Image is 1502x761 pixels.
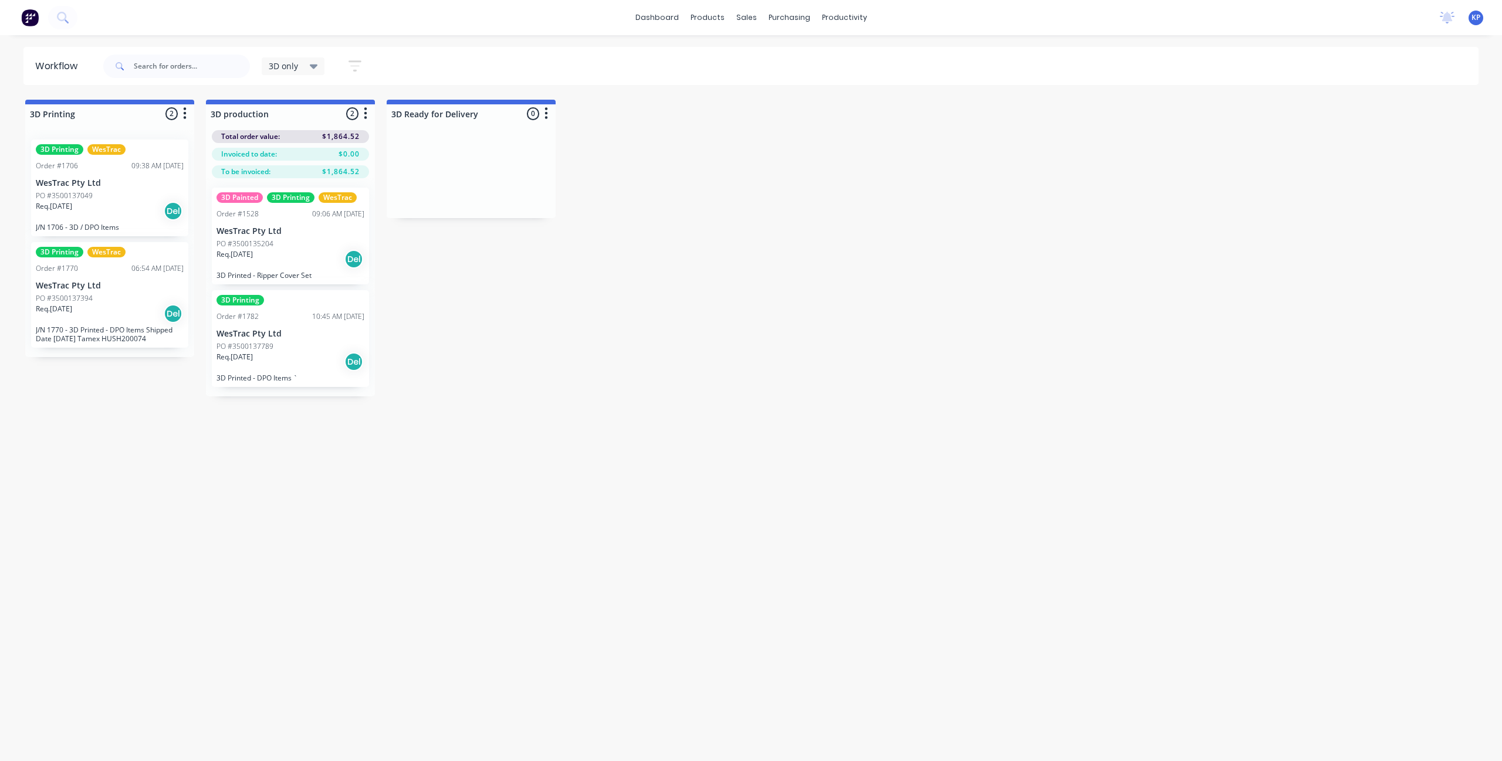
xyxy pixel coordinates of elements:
[36,263,78,274] div: Order #1770
[31,242,188,348] div: 3D PrintingWesTracOrder #177006:54 AM [DATE]WesTrac Pty LtdPO #3500137394Req.[DATE]DelJ/N 1770 - ...
[269,60,298,72] span: 3D only
[319,192,357,203] div: WesTrac
[212,290,369,387] div: 3D PrintingOrder #178210:45 AM [DATE]WesTrac Pty LtdPO #3500137789Req.[DATE]Del3D Printed - DPO I...
[344,250,363,269] div: Del
[322,167,360,177] span: $1,864.52
[216,239,273,249] p: PO #3500135204
[216,271,364,280] p: 3D Printed - Ripper Cover Set
[87,144,126,155] div: WesTrac
[212,188,369,284] div: 3D Painted3D PrintingWesTracOrder #152809:06 AM [DATE]WesTrac Pty LtdPO #3500135204Req.[DATE]Del3...
[36,247,83,257] div: 3D Printing
[36,161,78,171] div: Order #1706
[221,167,270,177] span: To be invoiced:
[134,55,250,78] input: Search for orders...
[216,226,364,236] p: WesTrac Pty Ltd
[131,161,184,171] div: 09:38 AM [DATE]
[216,352,253,362] p: Req. [DATE]
[36,144,83,155] div: 3D Printing
[216,209,259,219] div: Order #1528
[221,149,277,159] span: Invoiced to date:
[87,247,126,257] div: WesTrac
[685,9,730,26] div: products
[216,249,253,260] p: Req. [DATE]
[36,293,93,304] p: PO #3500137394
[36,178,184,188] p: WesTrac Pty Ltd
[35,59,83,73] div: Workflow
[1471,12,1480,23] span: KP
[730,9,763,26] div: sales
[36,304,72,314] p: Req. [DATE]
[322,131,360,142] span: $1,864.52
[36,223,184,232] p: J/N 1706 - 3D / DPO Items
[312,209,364,219] div: 09:06 AM [DATE]
[312,311,364,322] div: 10:45 AM [DATE]
[816,9,873,26] div: productivity
[221,131,280,142] span: Total order value:
[36,325,184,343] p: J/N 1770 - 3D Printed - DPO Items Shipped Date [DATE] Tamex HUSH200074
[131,263,184,274] div: 06:54 AM [DATE]
[36,191,93,201] p: PO #3500137049
[36,201,72,212] p: Req. [DATE]
[36,281,184,291] p: WesTrac Pty Ltd
[216,373,364,382] p: 3D Printed - DPO Items `
[344,352,363,371] div: Del
[164,304,182,323] div: Del
[164,202,182,220] div: Del
[216,311,259,322] div: Order #1782
[31,140,188,236] div: 3D PrintingWesTracOrder #170609:38 AM [DATE]WesTrac Pty LtdPO #3500137049Req.[DATE]DelJ/N 1706 - ...
[339,149,360,159] span: $0.00
[21,9,39,26] img: Factory
[216,341,273,352] p: PO #3500137789
[630,9,685,26] a: dashboard
[267,192,314,203] div: 3D Printing
[216,329,364,339] p: WesTrac Pty Ltd
[216,192,263,203] div: 3D Painted
[216,295,264,305] div: 3D Printing
[763,9,816,26] div: purchasing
